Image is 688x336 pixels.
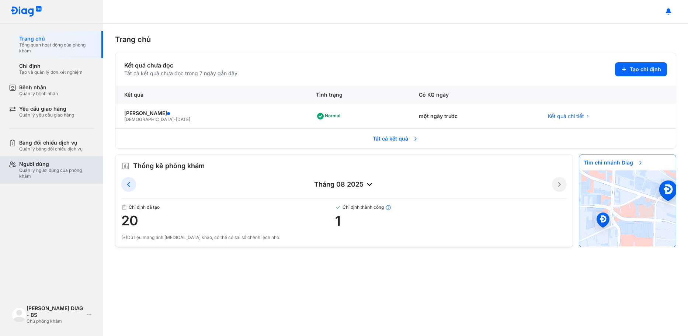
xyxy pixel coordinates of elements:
[121,204,335,210] span: Chỉ định đã tạo
[630,66,661,73] span: Tạo chỉ định
[176,117,190,122] span: [DATE]
[19,42,94,54] div: Tổng quan hoạt động của phòng khám
[12,307,27,322] img: logo
[136,180,552,189] div: tháng 08 2025
[19,167,94,179] div: Quản lý người dùng của phòng khám
[19,69,83,75] div: Tạo và quản lý đơn xét nghiệm
[124,62,237,69] div: Kết quả chưa đọc
[335,204,341,211] img: checked-green.01cc79e0.svg
[19,105,74,112] div: Yêu cầu giao hàng
[19,91,58,97] div: Quản lý bệnh nhân
[335,214,567,228] span: 1
[121,204,127,210] img: document.50c4cfd0.svg
[121,213,335,228] span: 20
[124,117,174,122] span: [DEMOGRAPHIC_DATA]
[307,86,410,104] div: Tình trạng
[316,110,343,122] div: Normal
[19,63,83,69] div: Chỉ định
[124,70,237,77] div: Tất cả kết quả chưa đọc trong 7 ngày gần đây
[174,117,176,122] span: -
[121,234,567,241] div: (*)Dữ liệu mang tính [MEDICAL_DATA] khảo, có thể có sai số chênh lệch nhỏ.
[27,318,84,324] div: Chủ phòng khám
[19,112,74,118] div: Quản lý yêu cầu giao hàng
[615,62,667,76] button: Tạo chỉ định
[410,86,539,104] div: Có KQ ngày
[19,161,94,167] div: Người dùng
[133,161,205,171] span: Thống kê phòng khám
[335,204,567,211] span: Chỉ định thành công
[19,84,58,91] div: Bệnh nhân
[579,155,648,170] span: Tìm chi nhánh Diag
[124,110,298,117] div: [PERSON_NAME]
[19,146,83,152] div: Quản lý bảng đối chiếu dịch vụ
[19,139,83,146] div: Bảng đối chiếu dịch vụ
[121,162,130,170] img: order.5a6da16c.svg
[115,86,307,104] div: Kết quả
[10,6,42,17] img: logo
[385,205,391,211] img: info.7e716105.svg
[19,35,94,42] div: Trang chủ
[368,131,423,146] span: Tất cả kết quả
[410,104,539,129] div: một ngày trước
[27,305,84,318] div: [PERSON_NAME] DIAG - BS
[548,113,584,119] span: Kết quả chi tiết
[115,35,676,44] div: Trang chủ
